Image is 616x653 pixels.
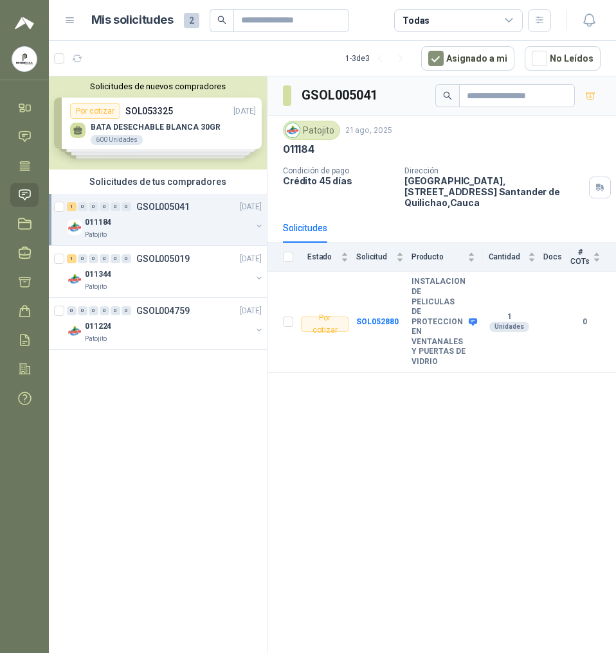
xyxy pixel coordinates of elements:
div: 0 [89,202,98,211]
h1: Mis solicitudes [91,11,174,30]
div: 0 [100,202,109,211]
p: GSOL004759 [136,306,190,315]
p: Patojito [85,230,107,240]
span: Estado [301,252,338,261]
a: SOL052880 [356,317,399,326]
div: 1 - 3 de 3 [345,48,411,69]
p: 011184 [283,143,314,156]
th: Docs [543,243,570,272]
span: Solicitud [356,252,394,261]
a: 1 0 0 0 0 0 GSOL005041[DATE] Company Logo011184Patojito [67,199,264,240]
div: Solicitudes de nuevos compradoresPor cotizarSOL053325[DATE] BATA DESECHABLE BLANCA 30GR600 Unidad... [49,76,267,170]
button: Asignado a mi [421,46,514,71]
div: 0 [122,254,131,263]
div: 0 [111,254,120,263]
span: 2 [184,13,199,28]
b: INSTALACION DE PELICULAS DE PROTECCION EN VENTANALES Y PUERTAS DE VIDRIO [412,277,466,367]
p: 011224 [85,320,111,333]
div: 1 [67,202,77,211]
div: 0 [111,306,120,315]
img: Company Logo [67,220,82,235]
img: Company Logo [67,272,82,287]
div: 1 [67,254,77,263]
th: Solicitud [356,243,412,272]
span: Producto [412,252,465,261]
div: 0 [111,202,120,211]
div: 0 [67,306,77,315]
img: Logo peakr [15,15,34,31]
p: 011184 [85,216,111,229]
div: 0 [89,306,98,315]
p: [DATE] [240,201,262,213]
div: 0 [100,254,109,263]
th: Producto [412,243,483,272]
img: Company Logo [67,324,82,339]
p: 011344 [85,268,111,281]
div: 0 [78,202,87,211]
div: Patojito [283,121,340,140]
p: [DATE] [240,253,262,265]
p: Condición de pago [283,166,394,175]
b: 1 [483,312,536,322]
div: Por cotizar [301,317,349,332]
p: Patojito [85,334,107,344]
p: GSOL005019 [136,254,190,263]
a: 0 0 0 0 0 0 GSOL004759[DATE] Company Logo011224Patojito [67,303,264,344]
p: [DATE] [240,305,262,317]
p: Dirección [404,166,584,175]
span: search [443,91,452,100]
p: Crédito 45 días [283,175,394,186]
b: 0 [570,316,601,328]
span: Cantidad [483,252,526,261]
a: 1 0 0 0 0 0 GSOL005019[DATE] Company Logo011344Patojito [67,251,264,292]
div: 0 [122,306,131,315]
th: Estado [301,243,356,272]
img: Company Logo [285,123,300,137]
img: Company Logo [12,47,37,71]
p: GSOL005041 [136,202,190,211]
div: Todas [403,13,430,28]
div: Solicitudes de tus compradores [49,170,267,194]
div: 0 [78,254,87,263]
th: Cantidad [483,243,544,272]
div: 0 [122,202,131,211]
span: search [217,15,226,24]
h3: GSOL005041 [302,85,379,105]
p: 21 ago, 2025 [345,125,392,137]
div: 0 [78,306,87,315]
th: # COTs [570,243,616,272]
button: Solicitudes de nuevos compradores [54,82,262,91]
p: [GEOGRAPHIC_DATA], [STREET_ADDRESS] Santander de Quilichao , Cauca [404,175,584,208]
div: Unidades [489,322,529,332]
span: # COTs [570,248,590,266]
div: 0 [89,254,98,263]
p: Patojito [85,282,107,292]
div: 0 [100,306,109,315]
div: Solicitudes [283,221,327,235]
button: No Leídos [525,46,601,71]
